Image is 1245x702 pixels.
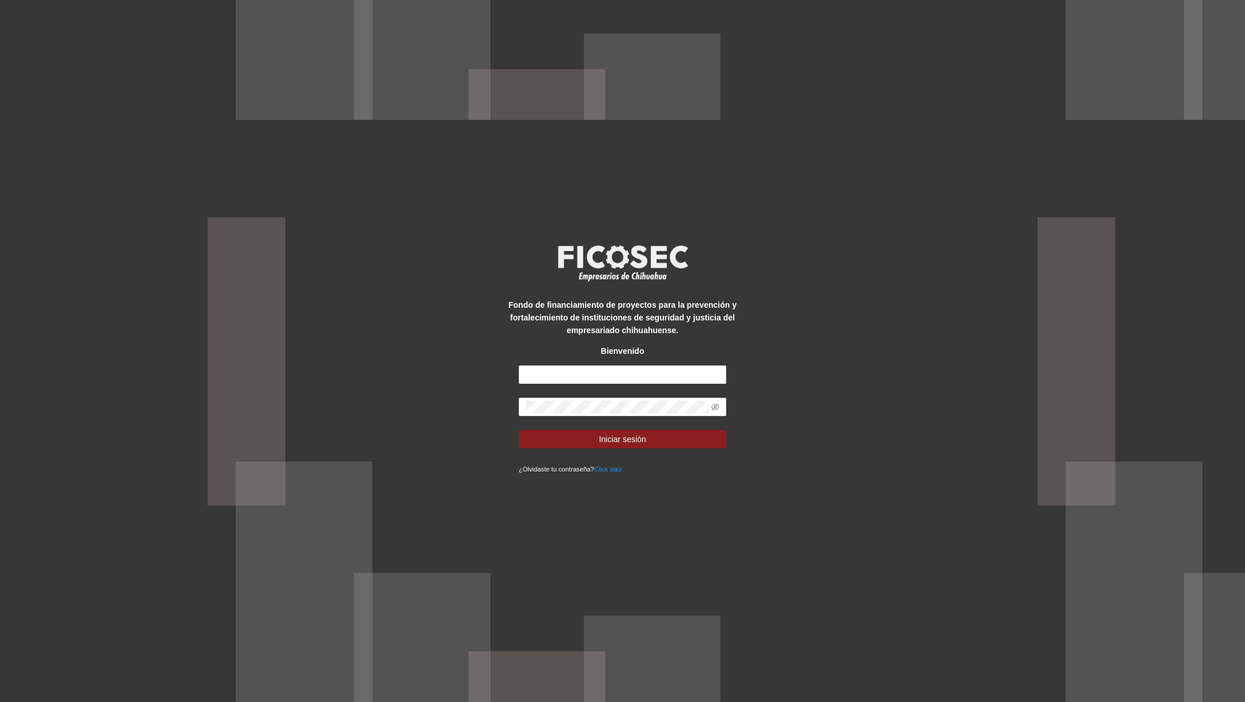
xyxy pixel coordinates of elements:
[550,241,695,284] img: logo
[519,466,622,473] small: ¿Olvidaste tu contraseña?
[711,403,719,411] span: eye-invisible
[601,346,644,356] strong: Bienvenido
[519,430,726,448] button: Iniciar sesión
[599,433,646,446] span: Iniciar sesión
[594,466,622,473] a: Click aqui
[508,300,737,335] strong: Fondo de financiamiento de proyectos para la prevención y fortalecimiento de instituciones de seg...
